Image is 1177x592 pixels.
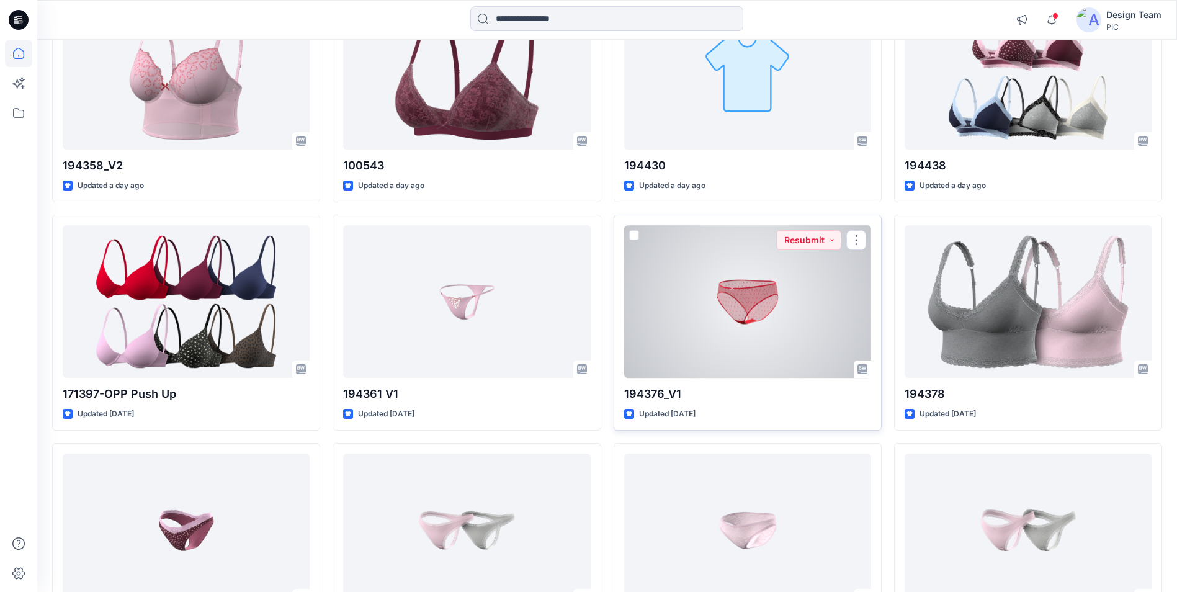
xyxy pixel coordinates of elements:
[358,408,414,421] p: Updated [DATE]
[905,225,1152,377] a: 194378
[1106,7,1161,22] div: Design Team
[624,385,871,403] p: 194376_V1
[624,225,871,377] a: 194376_V1
[639,408,696,421] p: Updated [DATE]
[63,225,310,377] a: 171397-OPP Push Up
[920,179,986,192] p: Updated a day ago
[1106,22,1161,32] div: PIC
[920,408,976,421] p: Updated [DATE]
[905,385,1152,403] p: 194378
[343,225,590,377] a: 194361 V1
[78,179,144,192] p: Updated a day ago
[343,157,590,174] p: 100543
[63,157,310,174] p: 194358_V2
[639,179,705,192] p: Updated a day ago
[905,157,1152,174] p: 194438
[63,385,310,403] p: 171397-OPP Push Up
[1076,7,1101,32] img: avatar
[78,408,134,421] p: Updated [DATE]
[358,179,424,192] p: Updated a day ago
[343,385,590,403] p: 194361 V1
[624,157,871,174] p: 194430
